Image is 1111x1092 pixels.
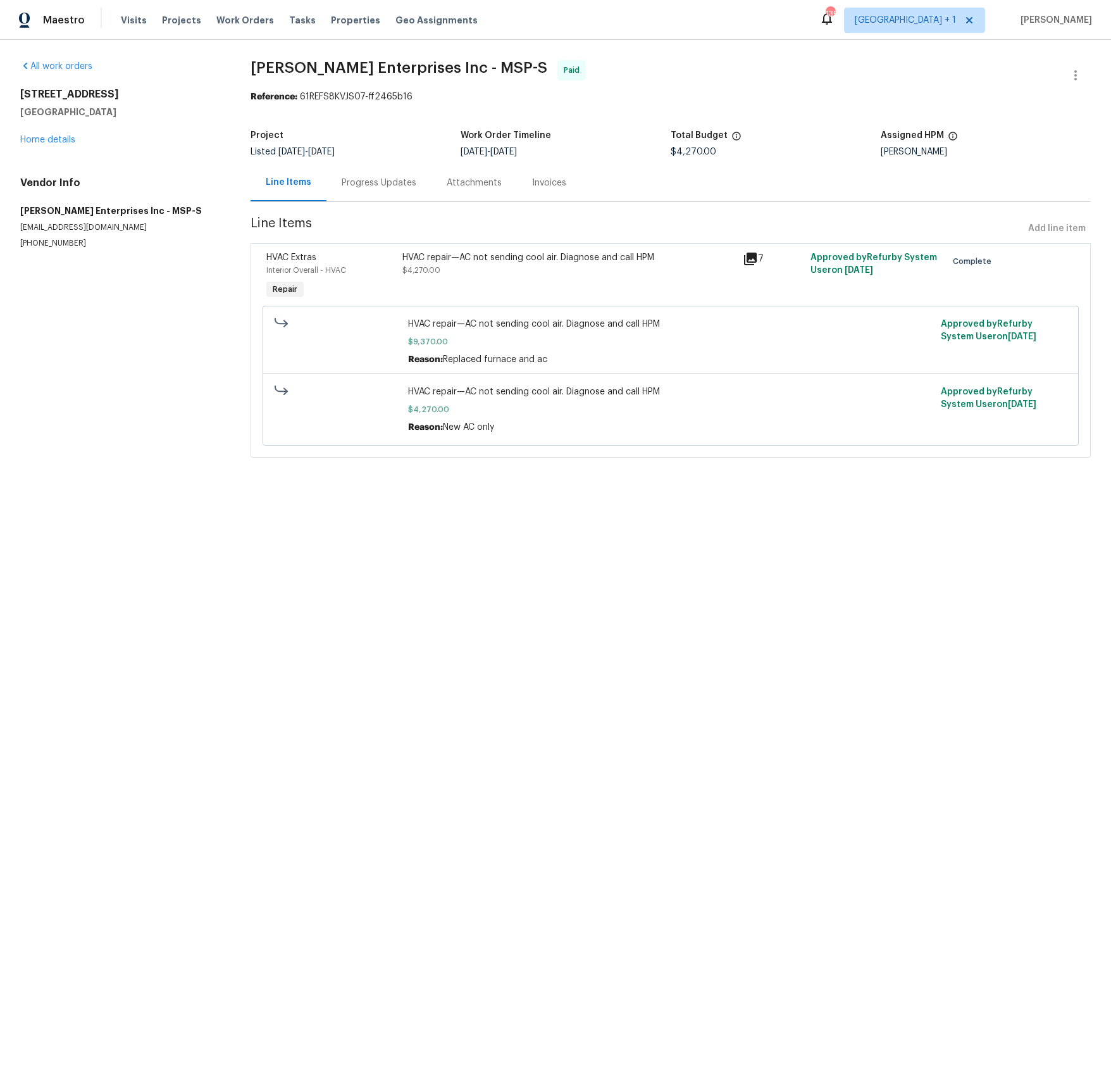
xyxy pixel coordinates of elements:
[251,131,283,140] h5: Project
[941,387,1036,409] span: Approved by Refurby System User on
[20,222,220,233] p: [EMAIL_ADDRESS][DOMAIN_NAME]
[564,64,585,77] span: Paid
[308,147,335,156] span: [DATE]
[1008,400,1036,409] span: [DATE]
[266,253,316,262] span: HVAC Extras
[20,204,220,217] h5: [PERSON_NAME] Enterprises Inc - MSP-S
[443,355,547,364] span: Replaced furnace and ac
[251,60,547,75] span: [PERSON_NAME] Enterprises Inc - MSP-S
[289,16,316,25] span: Tasks
[251,147,335,156] span: Listed
[251,217,1023,241] span: Line Items
[268,283,302,296] span: Repair
[216,14,274,27] span: Work Orders
[810,253,937,275] span: Approved by Refurby System User on
[266,176,311,189] div: Line Items
[278,147,335,156] span: -
[342,177,416,189] div: Progress Updates
[671,147,716,156] span: $4,270.00
[408,403,934,416] span: $4,270.00
[20,238,220,249] p: [PHONE_NUMBER]
[278,147,305,156] span: [DATE]
[20,177,220,189] h4: Vendor Info
[408,423,443,432] span: Reason:
[395,14,478,27] span: Geo Assignments
[20,106,220,118] h5: [GEOGRAPHIC_DATA]
[43,14,85,27] span: Maestro
[881,131,944,140] h5: Assigned HPM
[743,251,803,267] div: 7
[941,320,1036,341] span: Approved by Refurby System User on
[408,355,443,364] span: Reason:
[447,177,502,189] div: Attachments
[845,266,873,275] span: [DATE]
[20,88,220,101] h2: [STREET_ADDRESS]
[490,147,517,156] span: [DATE]
[461,147,517,156] span: -
[1008,332,1036,341] span: [DATE]
[731,131,742,147] span: The total cost of line items that have been proposed by Opendoor. This sum includes line items th...
[162,14,201,27] span: Projects
[121,14,147,27] span: Visits
[881,147,1091,156] div: [PERSON_NAME]
[266,267,346,274] span: Interior Overall - HVAC
[826,8,835,20] div: 139
[402,267,440,274] span: $4,270.00
[331,14,380,27] span: Properties
[461,147,487,156] span: [DATE]
[251,91,1091,103] div: 61REFS8KVJS07-ff2465b16
[443,423,494,432] span: New AC only
[20,135,75,144] a: Home details
[20,62,92,71] a: All work orders
[408,318,934,330] span: HVAC repair—AC not sending cool air. Diagnose and call HPM
[251,92,297,101] b: Reference:
[408,386,934,398] span: HVAC repair—AC not sending cool air. Diagnose and call HPM
[948,131,958,147] span: The hpm assigned to this work order.
[953,255,996,268] span: Complete
[671,131,728,140] h5: Total Budget
[532,177,566,189] div: Invoices
[855,14,956,27] span: [GEOGRAPHIC_DATA] + 1
[402,251,735,264] div: HVAC repair—AC not sending cool air. Diagnose and call HPM
[408,336,934,348] span: $9,370.00
[461,131,551,140] h5: Work Order Timeline
[1015,14,1092,27] span: [PERSON_NAME]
